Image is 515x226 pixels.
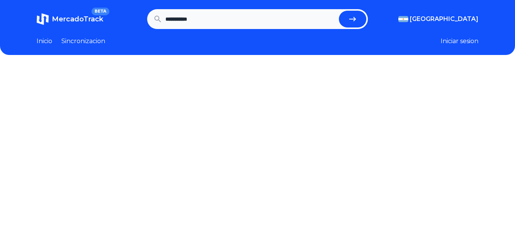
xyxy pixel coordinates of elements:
span: [GEOGRAPHIC_DATA] [410,15,478,24]
a: Inicio [37,37,52,46]
a: MercadoTrackBETA [37,13,103,25]
button: [GEOGRAPHIC_DATA] [398,15,478,24]
button: Iniciar sesion [441,37,478,46]
img: MercadoTrack [37,13,49,25]
img: Argentina [398,16,408,22]
span: MercadoTrack [52,15,103,23]
span: BETA [91,8,109,15]
a: Sincronizacion [61,37,105,46]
